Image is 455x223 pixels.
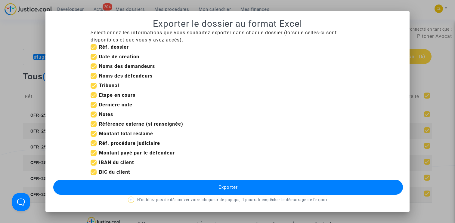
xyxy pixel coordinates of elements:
h1: Exporter le dossier au format Excel [53,18,402,29]
b: Date de création [99,54,139,60]
span: Sélectionnez les informations que vous souhaitez exporter dans chaque dossier (lorsque celles-ci ... [91,30,337,43]
b: Réf. dossier [99,44,129,50]
b: Noms des défendeurs [99,73,153,79]
span: Exporter [218,185,238,190]
button: Exporter [53,180,403,195]
iframe: Help Scout Beacon - Open [12,193,30,211]
b: Montant payé par le défendeur [99,150,175,156]
p: N'oubliez pas de désactiver votre bloqueur de popups, il pourrait empêcher le démarrage de l'export [53,196,402,204]
b: Tribunal [99,83,119,88]
b: Noms des demandeurs [99,63,155,69]
b: Etape en cours [99,92,135,98]
b: Réf. procédure judiciaire [99,140,160,146]
b: IBAN du client [99,160,134,165]
b: Dernière note [99,102,132,108]
b: Référence externe (si renseignée) [99,121,183,127]
b: Notes [99,112,113,117]
b: BIC du client [99,169,130,175]
b: Montant total réclamé [99,131,153,136]
span: ? [130,198,132,202]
